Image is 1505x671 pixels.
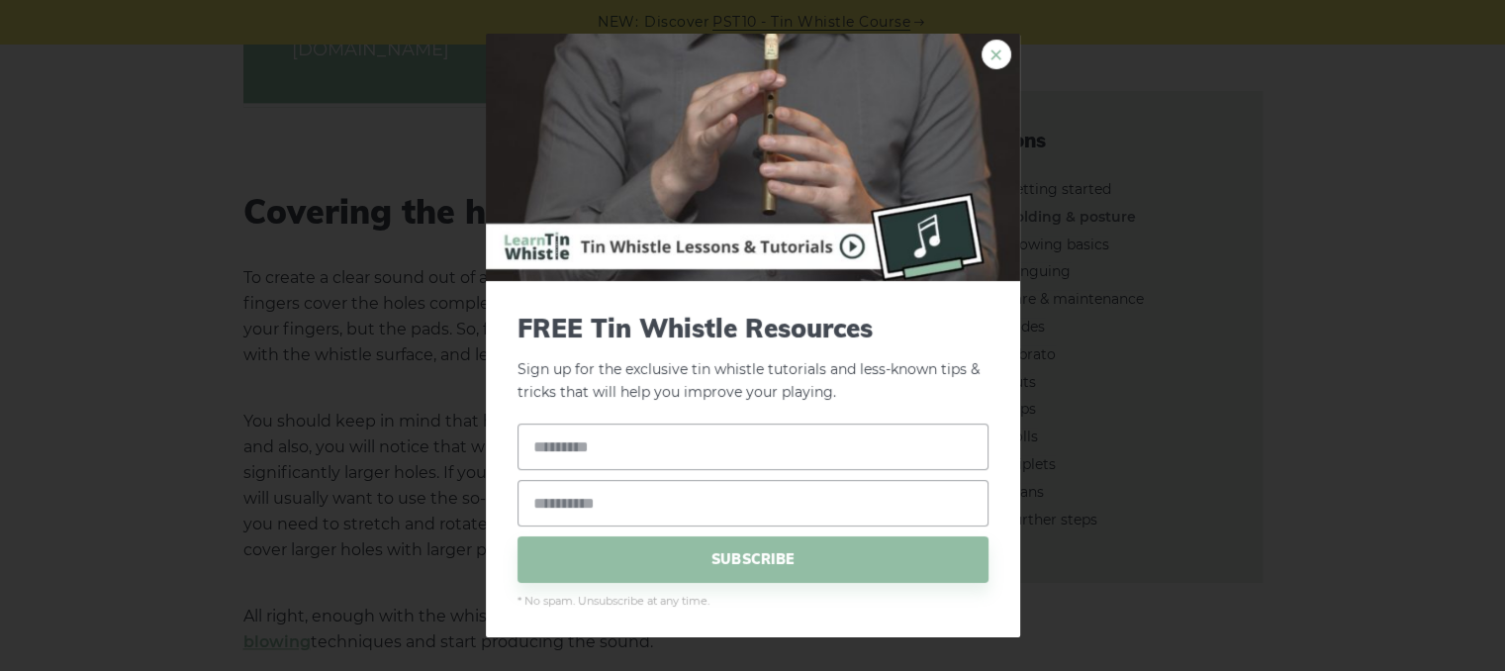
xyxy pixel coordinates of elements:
[982,40,1011,69] a: ×
[517,313,988,343] span: FREE Tin Whistle Resources
[517,593,988,611] span: * No spam. Unsubscribe at any time.
[486,34,1020,281] img: Tin Whistle Buying Guide Preview
[517,536,988,583] span: SUBSCRIBE
[517,313,988,404] p: Sign up for the exclusive tin whistle tutorials and less-known tips & tricks that will help you i...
